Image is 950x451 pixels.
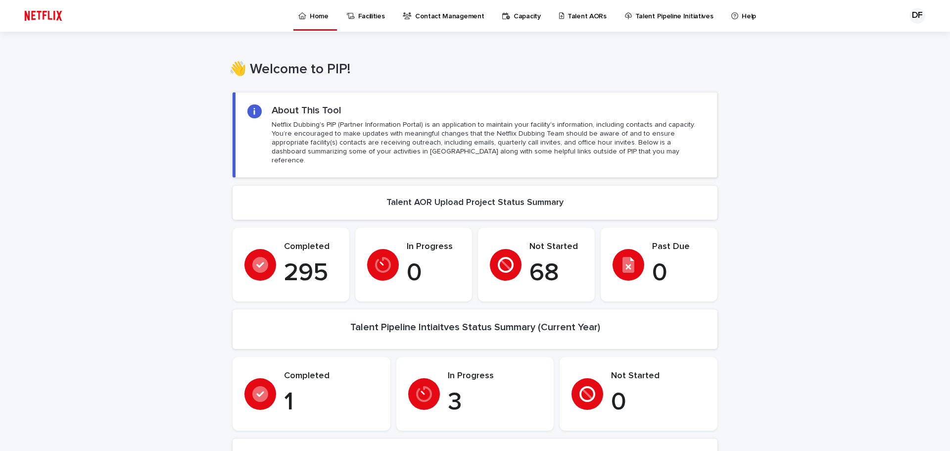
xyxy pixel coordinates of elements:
p: In Progress [448,371,542,382]
img: ifQbXi3ZQGMSEF7WDB7W [20,6,67,26]
p: 0 [611,388,706,417]
p: 3 [448,388,542,417]
p: Completed [284,242,337,252]
p: Not Started [611,371,706,382]
h2: Talent Pipeline Intiaitves Status Summary (Current Year) [350,321,600,333]
p: 1 [284,388,379,417]
p: Netflix Dubbing's PIP (Partner Information Portal) is an application to maintain your facility's ... [272,120,705,165]
h2: About This Tool [272,104,341,116]
p: In Progress [407,242,460,252]
p: Completed [284,371,379,382]
h1: 👋 Welcome to PIP! [229,61,714,78]
p: 0 [652,258,706,288]
p: Past Due [652,242,706,252]
p: 68 [529,258,583,288]
p: 295 [284,258,337,288]
div: DF [909,8,925,24]
h2: Talent AOR Upload Project Status Summary [386,198,564,208]
p: Not Started [529,242,583,252]
p: 0 [407,258,460,288]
